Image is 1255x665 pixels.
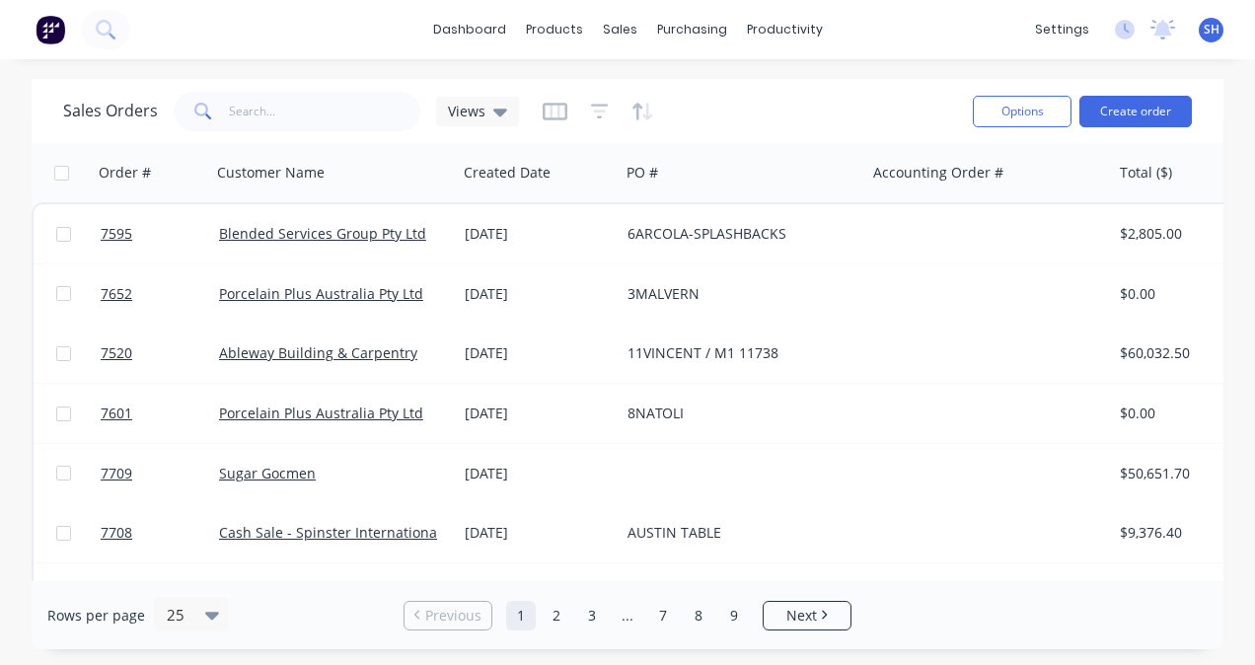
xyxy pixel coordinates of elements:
div: [DATE] [465,404,612,423]
div: [DATE] [465,343,612,363]
span: 7652 [101,284,132,304]
div: [DATE] [465,224,612,244]
a: Previous page [405,606,491,626]
span: Rows per page [47,606,145,626]
h1: Sales Orders [63,102,158,120]
div: Accounting Order # [873,163,1003,183]
span: Views [448,101,485,121]
a: Porcelain Plus Australia Pty Ltd [219,284,423,303]
a: Page 3 [577,601,607,630]
div: Created Date [464,163,551,183]
a: Ableway Building & Carpentry [219,343,417,362]
a: 7707 [101,563,219,623]
a: Page 7 [648,601,678,630]
div: [DATE] [465,284,612,304]
button: Create order [1079,96,1192,127]
span: Next [786,606,817,626]
div: $9,376.40 [1120,523,1235,543]
a: dashboard [423,15,516,44]
a: Page 8 [684,601,713,630]
ul: Pagination [396,601,859,630]
div: $0.00 [1120,404,1235,423]
div: $0.00 [1120,284,1235,304]
a: 7709 [101,444,219,503]
input: Search... [229,92,421,131]
div: [DATE] [465,523,612,543]
a: Next page [764,606,850,626]
div: AUSTIN TABLE [627,523,847,543]
span: Previous [425,606,481,626]
div: purchasing [647,15,737,44]
a: 7520 [101,324,219,383]
span: SH [1204,21,1219,38]
div: 3MALVERN [627,284,847,304]
div: $60,032.50 [1120,343,1235,363]
a: 7652 [101,264,219,324]
a: Page 1 is your current page [506,601,536,630]
span: 7709 [101,464,132,483]
div: Customer Name [217,163,325,183]
a: 7595 [101,204,219,263]
img: Factory [36,15,65,44]
div: PO # [627,163,658,183]
span: 7601 [101,404,132,423]
a: Sugar Gocmen [219,464,316,482]
span: 7708 [101,523,132,543]
a: Page 9 [719,601,749,630]
div: 8NATOLI [627,404,847,423]
a: Blended Services Group Pty Ltd [219,224,426,243]
button: Options [973,96,1071,127]
div: $50,651.70 [1120,464,1235,483]
div: productivity [737,15,833,44]
div: settings [1025,15,1099,44]
a: 7708 [101,503,219,562]
div: Order # [99,163,151,183]
div: $2,805.00 [1120,224,1235,244]
a: 7601 [101,384,219,443]
a: Page 2 [542,601,571,630]
span: 7520 [101,343,132,363]
div: sales [593,15,647,44]
a: Cash Sale - Spinster International Pty Ltd [219,523,489,542]
a: Jump forward [613,601,642,630]
div: 6ARCOLA-SPLASHBACKS [627,224,847,244]
div: products [516,15,593,44]
div: 11VINCENT / M1 11738 [627,343,847,363]
a: Porcelain Plus Australia Pty Ltd [219,404,423,422]
div: [DATE] [465,464,612,483]
div: Total ($) [1120,163,1172,183]
span: 7595 [101,224,132,244]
